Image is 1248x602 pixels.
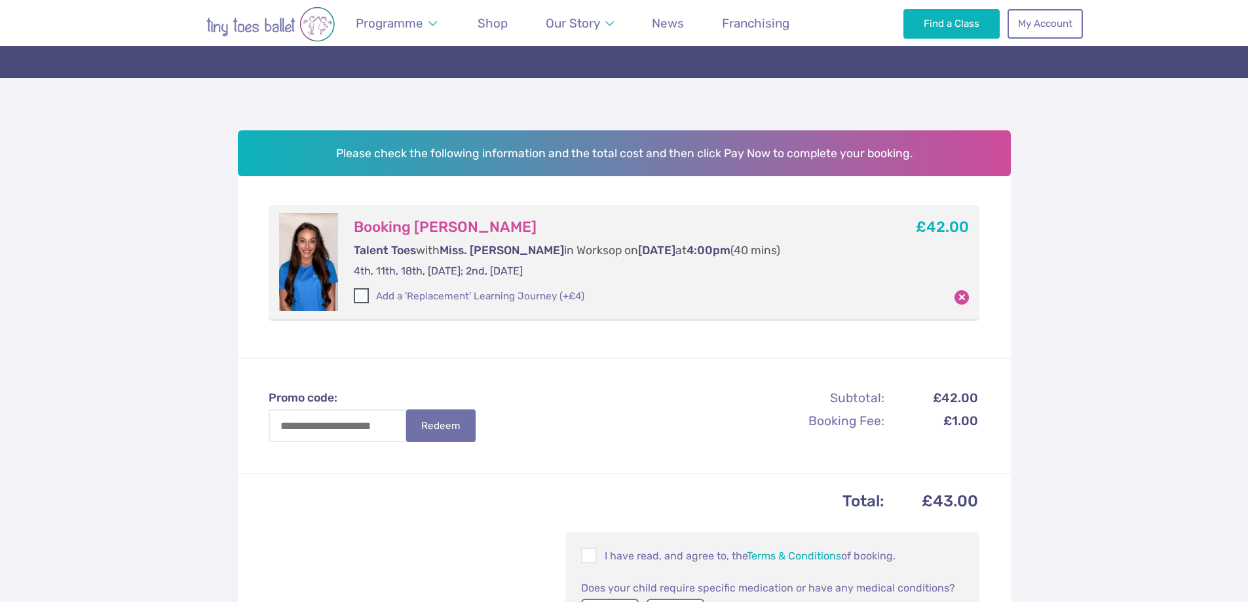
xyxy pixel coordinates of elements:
[440,244,564,257] span: Miss. [PERSON_NAME]
[269,390,489,406] label: Promo code:
[745,387,885,409] th: Subtotal:
[687,244,730,257] span: 4:00pm
[166,7,375,42] img: tiny toes ballet
[581,580,964,596] p: Does your child require specific medication or have any medical conditions?
[886,410,978,432] td: £1.00
[652,16,684,31] span: News
[478,16,508,31] span: Shop
[1008,9,1082,38] a: My Account
[546,16,600,31] span: Our Story
[354,244,416,257] span: Talent Toes
[638,244,675,257] span: [DATE]
[539,8,620,39] a: Our Story
[747,550,841,562] a: Terms & Conditions
[354,290,584,303] label: Add a 'Replacement' Learning Journey (+£4)
[916,218,969,236] b: £42.00
[356,16,423,31] span: Programme
[472,8,514,39] a: Shop
[722,16,789,31] span: Franchising
[886,488,978,515] td: £43.00
[745,410,885,432] th: Booking Fee:
[354,242,870,259] p: with in Worksop on at (40 mins)
[646,8,690,39] a: News
[886,387,978,409] td: £42.00
[903,9,1000,38] a: Find a Class
[354,264,870,278] p: 4th, 11th, 18th, [DATE]; 2nd, [DATE]
[350,8,444,39] a: Programme
[406,409,476,442] button: Redeem
[354,218,870,236] h3: Booking [PERSON_NAME]
[581,548,964,563] p: I have read, and agree to, the of booking.
[270,488,886,515] th: Total:
[716,8,796,39] a: Franchising
[238,130,1011,176] h2: Please check the following information and the total cost and then click Pay Now to complete your...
